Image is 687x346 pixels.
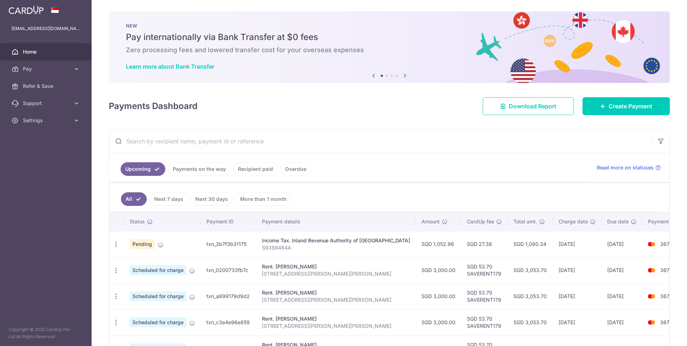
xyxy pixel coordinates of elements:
[201,212,256,231] th: Payment ID
[262,270,410,277] p: [STREET_ADDRESS][PERSON_NAME][PERSON_NAME]
[559,218,588,225] span: Charge date
[256,212,416,231] th: Payment details
[126,63,214,70] a: Learn more about Bank Transfer
[130,218,145,225] span: Status
[508,257,553,283] td: SGD 3,053.70
[23,117,70,124] span: Settings
[597,164,654,171] span: Read more on statuses
[601,231,642,257] td: [DATE]
[597,164,661,171] a: Read more on statuses
[416,283,461,309] td: SGD 3,000.00
[121,162,165,176] a: Upcoming
[150,192,188,206] a: Next 7 days
[553,257,601,283] td: [DATE]
[109,11,670,83] img: Bank transfer banner
[235,192,291,206] a: More than 1 month
[281,162,311,176] a: Overdue
[607,218,629,225] span: Due date
[126,31,653,43] h5: Pay internationally via Bank Transfer at $0 fees
[262,237,410,244] div: Income Tax. Inland Revenue Authority of [GEOGRAPHIC_DATA]
[461,309,508,335] td: SGD 53.70 SAVERENT179
[553,309,601,335] td: [DATE]
[262,289,410,296] div: Rent. [PERSON_NAME]
[130,291,186,301] span: Scheduled for charge
[11,25,80,32] p: [EMAIL_ADDRESS][DOMAIN_NAME]
[422,218,440,225] span: Amount
[262,315,410,322] div: Rent. [PERSON_NAME]
[201,283,256,309] td: txn_a899179d9d2
[508,231,553,257] td: SGD 1,080.34
[126,23,653,29] p: NEW
[168,162,230,176] a: Payments on the way
[9,6,44,14] img: CardUp
[553,283,601,309] td: [DATE]
[262,244,410,251] p: S9388484A
[461,257,508,283] td: SGD 53.70 SAVERENT179
[262,296,410,303] p: [STREET_ADDRESS][PERSON_NAME][PERSON_NAME]
[601,309,642,335] td: [DATE]
[461,283,508,309] td: SGD 53.70 SAVERENT179
[23,65,70,73] span: Pay
[609,102,652,110] span: Create Payment
[416,309,461,335] td: SGD 3,000.00
[508,283,553,309] td: SGD 3,053.70
[601,257,642,283] td: [DATE]
[483,97,574,115] a: Download Report
[130,239,155,249] span: Pending
[660,267,673,273] span: 3670
[660,319,673,325] span: 3670
[508,309,553,335] td: SGD 3,053.70
[23,100,70,107] span: Support
[416,257,461,283] td: SGD 3,000.00
[191,192,233,206] a: Next 30 days
[660,241,673,247] span: 3670
[513,218,537,225] span: Total amt.
[233,162,278,176] a: Recipient paid
[660,293,673,299] span: 3670
[262,322,410,330] p: [STREET_ADDRESS][PERSON_NAME][PERSON_NAME]
[644,292,659,301] img: Bank Card
[583,97,670,115] a: Create Payment
[201,257,256,283] td: txn_0200733fb7c
[553,231,601,257] td: [DATE]
[121,192,147,206] a: All
[130,265,186,275] span: Scheduled for charge
[262,263,410,270] div: Rent. [PERSON_NAME]
[644,318,659,327] img: Bank Card
[130,317,186,327] span: Scheduled for charge
[509,102,556,110] span: Download Report
[201,231,256,257] td: txn_3b7f3b31175
[109,130,652,153] input: Search by recipient name, payment id or reference
[461,231,508,257] td: SGD 27.38
[23,48,70,55] span: Home
[23,83,70,90] span: Refer & Save
[644,266,659,275] img: Bank Card
[126,46,653,54] h6: Zero processing fees and lowered transfer cost for your overseas expenses
[601,283,642,309] td: [DATE]
[644,240,659,248] img: Bank Card
[416,231,461,257] td: SGD 1,052.96
[201,309,256,335] td: txn_c3e4e96e859
[109,100,198,113] h4: Payments Dashboard
[467,218,494,225] span: CardUp fee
